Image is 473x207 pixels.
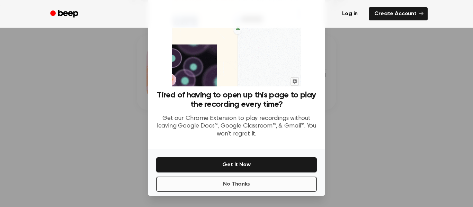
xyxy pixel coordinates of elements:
[45,7,84,21] a: Beep
[156,91,317,109] h3: Tired of having to open up this page to play the recording every time?
[156,115,317,138] p: Get our Chrome Extension to play recordings without leaving Google Docs™, Google Classroom™, & Gm...
[156,177,317,192] button: No Thanks
[335,6,365,22] a: Log in
[156,157,317,172] button: Get It Now
[369,7,428,20] a: Create Account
